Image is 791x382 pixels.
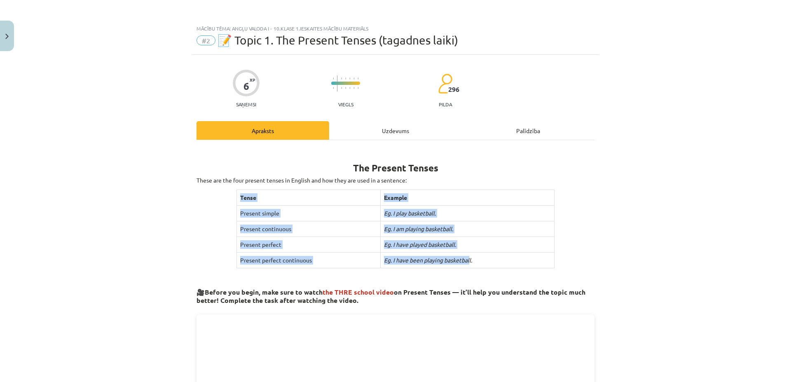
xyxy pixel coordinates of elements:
td: Present continuous [236,221,380,237]
img: icon-short-line-57e1e144782c952c97e751825c79c345078a6d821885a25fce030b3d8c18986b.svg [341,87,342,89]
span: the THRE school video [323,288,394,296]
div: Uzdevums [329,121,462,140]
td: Present simple [236,206,380,221]
span: 📝 Topic 1. The Present Tenses (tagadnes laiki) [218,33,458,47]
i: Eg. I play basketball. [384,209,436,217]
img: icon-short-line-57e1e144782c952c97e751825c79c345078a6d821885a25fce030b3d8c18986b.svg [341,77,342,80]
i: Eg. I have played basketball. [384,241,456,248]
strong: Before you begin, make sure to watch on Present Tenses — it’ll help you understand the topic much... [197,288,585,305]
p: pilda [439,101,452,107]
div: Mācību tēma: Angļu valoda i - 10.klase 1.ieskaites mācību materiāls [197,26,594,31]
img: icon-short-line-57e1e144782c952c97e751825c79c345078a6d821885a25fce030b3d8c18986b.svg [353,87,354,89]
span: 296 [448,86,459,93]
img: icon-short-line-57e1e144782c952c97e751825c79c345078a6d821885a25fce030b3d8c18986b.svg [345,87,346,89]
img: icon-long-line-d9ea69661e0d244f92f715978eff75569469978d946b2353a9bb055b3ed8787d.svg [337,75,338,91]
p: These are the four present tenses in English and how they are used in a sentence: [197,176,594,185]
img: icon-short-line-57e1e144782c952c97e751825c79c345078a6d821885a25fce030b3d8c18986b.svg [345,77,346,80]
p: Saņemsi [233,101,260,107]
th: Example [380,190,554,206]
i: Eg. I am playing basketball. [384,225,453,232]
span: XP [250,77,255,82]
img: icon-short-line-57e1e144782c952c97e751825c79c345078a6d821885a25fce030b3d8c18986b.svg [349,77,350,80]
img: icon-short-line-57e1e144782c952c97e751825c79c345078a6d821885a25fce030b3d8c18986b.svg [349,87,350,89]
img: students-c634bb4e5e11cddfef0936a35e636f08e4e9abd3cc4e673bd6f9a4125e45ecb1.svg [438,73,452,94]
td: Present perfect continuous [236,253,380,268]
img: icon-close-lesson-0947bae3869378f0d4975bcd49f059093ad1ed9edebbc8119c70593378902aed.svg [5,34,9,39]
th: Tense [236,190,380,206]
i: Eg. I have been playing basketball. [384,256,472,264]
b: The Present Tenses [353,162,438,174]
img: icon-short-line-57e1e144782c952c97e751825c79c345078a6d821885a25fce030b3d8c18986b.svg [353,77,354,80]
div: Palīdzība [462,121,594,140]
p: Viegls [338,101,353,107]
span: #2 [197,35,215,45]
div: Apraksts [197,121,329,140]
div: 6 [243,80,249,92]
img: icon-short-line-57e1e144782c952c97e751825c79c345078a6d821885a25fce030b3d8c18986b.svg [333,87,334,89]
td: Present perfect [236,237,380,253]
img: icon-short-line-57e1e144782c952c97e751825c79c345078a6d821885a25fce030b3d8c18986b.svg [333,77,334,80]
h3: 🎥 [197,282,594,305]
